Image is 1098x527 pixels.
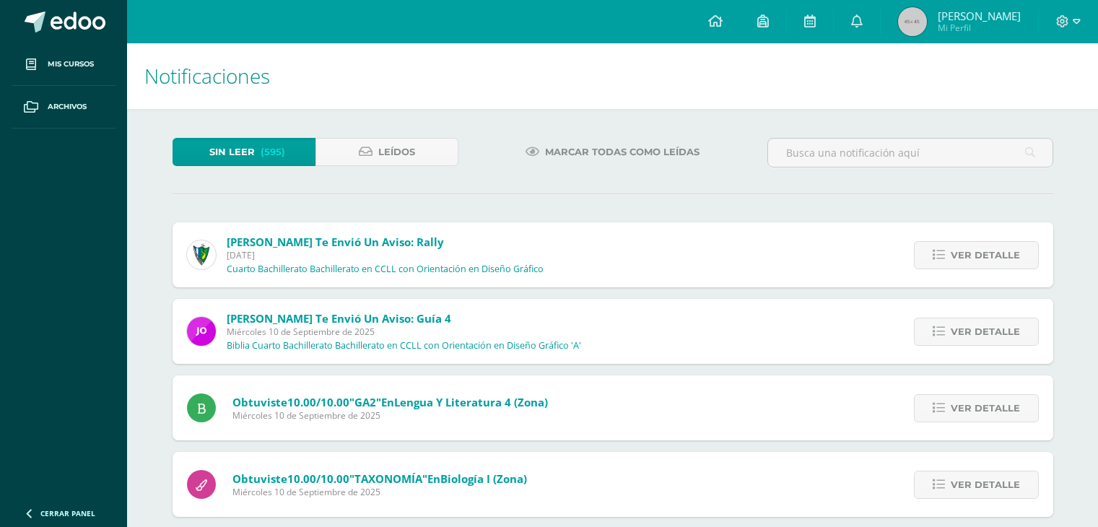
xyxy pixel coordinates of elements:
[768,139,1053,167] input: Busca una notificación aquí
[440,471,527,486] span: Biología I (Zona)
[394,395,548,409] span: Lengua y Literatura 4 (Zona)
[287,471,349,486] span: 10.00/10.00
[261,139,285,165] span: (595)
[187,240,216,269] img: 9f174a157161b4ddbe12118a61fed988.png
[951,395,1020,422] span: Ver detalle
[227,326,581,338] span: Miércoles 10 de Septiembre de 2025
[287,395,349,409] span: 10.00/10.00
[227,249,544,261] span: [DATE]
[951,318,1020,345] span: Ver detalle
[227,263,544,275] p: Cuarto Bachillerato Bachillerato en CCLL con Orientación en Diseño Gráfico
[349,471,427,486] span: "TAXONOMÍA"
[232,409,548,422] span: Miércoles 10 de Septiembre de 2025
[144,62,270,90] span: Notificaciones
[48,101,87,113] span: Archivos
[12,86,116,129] a: Archivos
[48,58,94,70] span: Mis cursos
[507,138,718,166] a: Marcar todas como leídas
[349,395,381,409] span: "GA2"
[227,340,581,352] p: Biblia Cuarto Bachillerato Bachillerato en CCLL con Orientación en Diseño Gráfico 'A'
[938,22,1021,34] span: Mi Perfil
[173,138,315,166] a: Sin leer(595)
[951,242,1020,269] span: Ver detalle
[938,9,1021,23] span: [PERSON_NAME]
[232,395,548,409] span: Obtuviste en
[40,508,95,518] span: Cerrar panel
[898,7,927,36] img: 45x45
[12,43,116,86] a: Mis cursos
[951,471,1020,498] span: Ver detalle
[227,235,444,249] span: [PERSON_NAME] te envió un aviso: Rally
[232,486,527,498] span: Miércoles 10 de Septiembre de 2025
[378,139,415,165] span: Leídos
[315,138,458,166] a: Leídos
[209,139,255,165] span: Sin leer
[227,311,451,326] span: [PERSON_NAME] te envió un aviso: Guía 4
[545,139,700,165] span: Marcar todas como leídas
[187,317,216,346] img: 6614adf7432e56e5c9e182f11abb21f1.png
[232,471,527,486] span: Obtuviste en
